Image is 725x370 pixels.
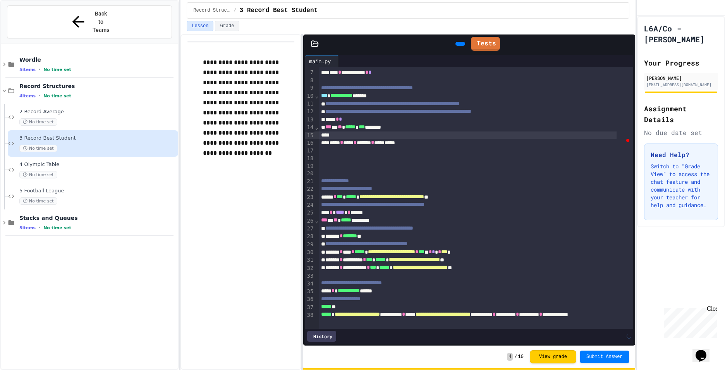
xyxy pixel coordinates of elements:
button: Submit Answer [580,351,629,363]
div: 36 [305,296,315,303]
span: Fold line [314,218,318,224]
div: History [307,331,336,342]
span: / [234,7,236,14]
div: 35 [305,288,315,296]
span: Fold line [314,93,318,99]
div: 7 [305,69,315,76]
div: 30 [305,249,315,256]
div: 31 [305,256,315,264]
div: 12 [305,108,315,116]
div: [EMAIL_ADDRESS][DOMAIN_NAME] [646,82,716,88]
div: Chat with us now!Close [3,3,53,49]
h2: Your Progress [644,57,718,68]
div: 20 [305,170,315,178]
span: No time set [19,171,57,178]
div: 17 [305,147,315,155]
span: Record Structures [193,7,230,14]
div: 15 [305,132,315,140]
p: Switch to "Grade View" to access the chat feature and communicate with your teacher for help and ... [651,163,711,209]
span: / [514,354,517,360]
span: 3 Record Best Student [19,135,177,142]
h3: Need Help? [651,150,711,159]
span: No time set [43,67,71,72]
div: 11 [305,100,315,108]
div: 37 [305,304,315,311]
span: No time set [43,225,71,230]
div: 22 [305,185,315,193]
button: Grade [215,21,239,31]
div: 27 [305,225,315,233]
button: Lesson [187,21,213,31]
span: 5 items [19,67,36,72]
div: 28 [305,233,315,240]
span: Wordle [19,56,177,63]
div: main.py [305,55,339,67]
div: 29 [305,241,315,249]
div: 38 [305,311,315,327]
div: 33 [305,272,315,280]
div: 8 [305,77,315,85]
div: 34 [305,280,315,288]
div: 24 [305,201,315,209]
span: 4 items [19,93,36,99]
div: 26 [305,217,315,225]
div: [PERSON_NAME] [646,74,716,81]
span: No time set [19,197,57,205]
span: • [39,66,40,73]
span: 4 Olympic Table [19,161,177,168]
span: Record Structures [19,83,177,90]
div: main.py [305,57,335,65]
div: 25 [305,209,315,217]
span: 5 items [19,225,36,230]
button: Back to Teams [7,5,172,38]
div: 18 [305,155,315,163]
span: 3 Record Best Student [239,6,318,15]
div: 10 [305,92,315,100]
span: No time set [19,118,57,126]
h2: Assignment Details [644,103,718,125]
div: 19 [305,163,315,170]
div: 32 [305,265,315,272]
span: 5 Football League [19,188,177,194]
div: 23 [305,194,315,201]
span: • [39,93,40,99]
iframe: chat widget [661,305,717,338]
div: 13 [305,116,315,124]
span: 2 Record Average [19,109,177,115]
span: • [39,225,40,231]
span: No time set [19,145,57,152]
span: Back to Teams [92,10,110,34]
div: 14 [305,124,315,131]
span: Fold line [314,124,318,130]
h1: L6A/Co - [PERSON_NAME] [644,23,718,45]
a: Tests [471,37,500,51]
iframe: chat widget [692,339,717,362]
div: 9 [305,84,315,92]
div: 21 [305,178,315,185]
span: 10 [518,354,524,360]
span: Submit Answer [586,354,623,360]
span: 4 [507,353,513,361]
div: No due date set [644,128,718,137]
span: No time set [43,93,71,99]
div: 16 [305,139,315,147]
button: View grade [530,350,576,363]
span: Stacks and Queues [19,214,177,221]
